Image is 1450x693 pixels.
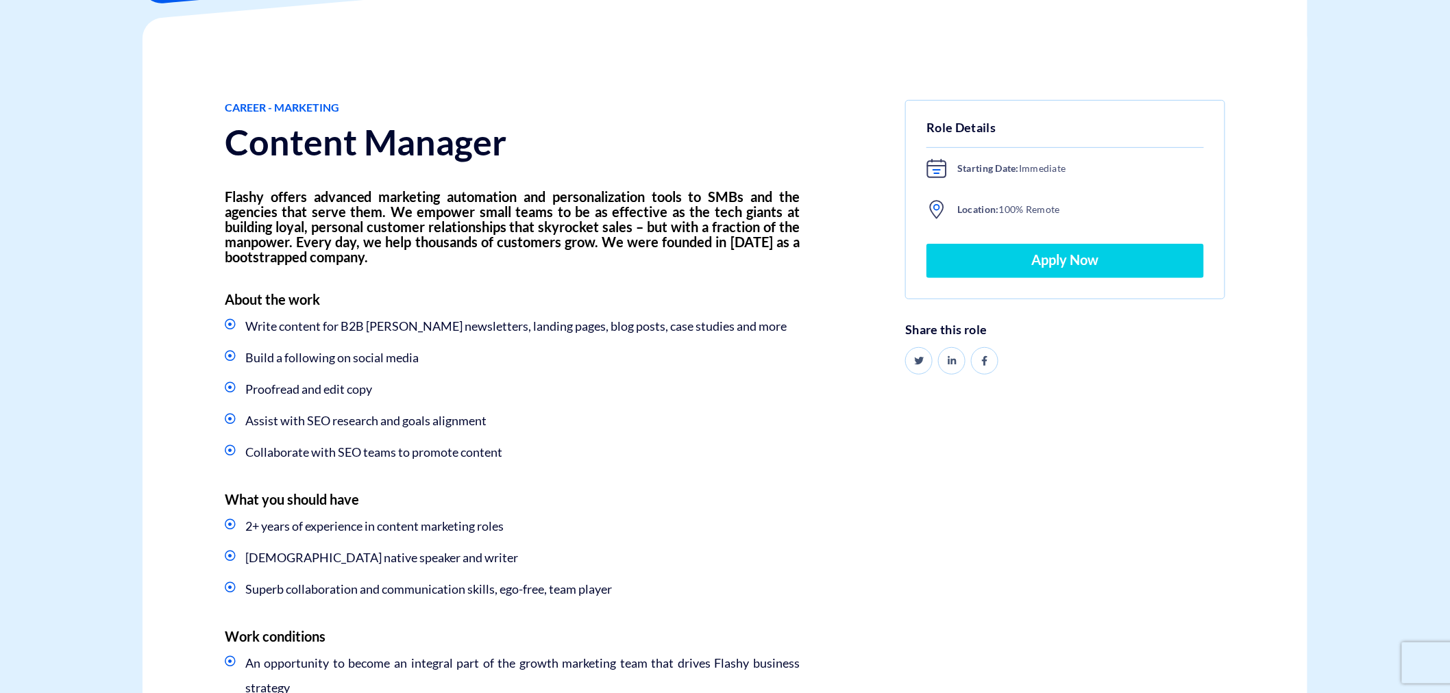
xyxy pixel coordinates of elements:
[225,292,800,307] h4: About the work
[225,314,800,338] li: Write content for B2B [PERSON_NAME] newsletters, landing pages, blog posts, case studies and more
[225,514,800,538] li: 2+ years of experience in content marketing roles
[225,577,800,601] li: Superb collaboration and communication skills, ego-free, team player
[926,118,1204,148] h5: Role Details
[926,244,1204,278] a: Apply Now
[225,345,800,370] li: Build a following on social media
[225,629,800,644] h4: Work conditions
[905,323,1225,337] h6: Share this role
[947,201,1196,218] span: 100% Remote
[225,377,800,401] li: Proofread and edit copy
[225,188,800,265] strong: Flashy offers advanced marketing automation and personalization tools to SMBs and the agencies th...
[971,347,998,375] a: Share on Facebook
[926,158,947,179] img: asap.svg
[225,100,800,116] span: Career - Marketing
[225,440,800,464] li: Collaborate with SEO teams to promote content
[225,545,800,570] li: [DEMOGRAPHIC_DATA] native speaker and writer
[225,492,800,507] h4: What you should have
[957,162,1019,174] b: Starting Date:
[905,347,933,375] a: Share on Twitter
[225,123,800,162] h1: Content Manager
[947,160,1196,177] span: Immediate
[926,199,947,220] img: location.svg
[957,203,999,215] b: Location:
[938,347,966,375] a: Share on LinkedIn
[225,408,800,433] li: Assist with SEO research and goals alignment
